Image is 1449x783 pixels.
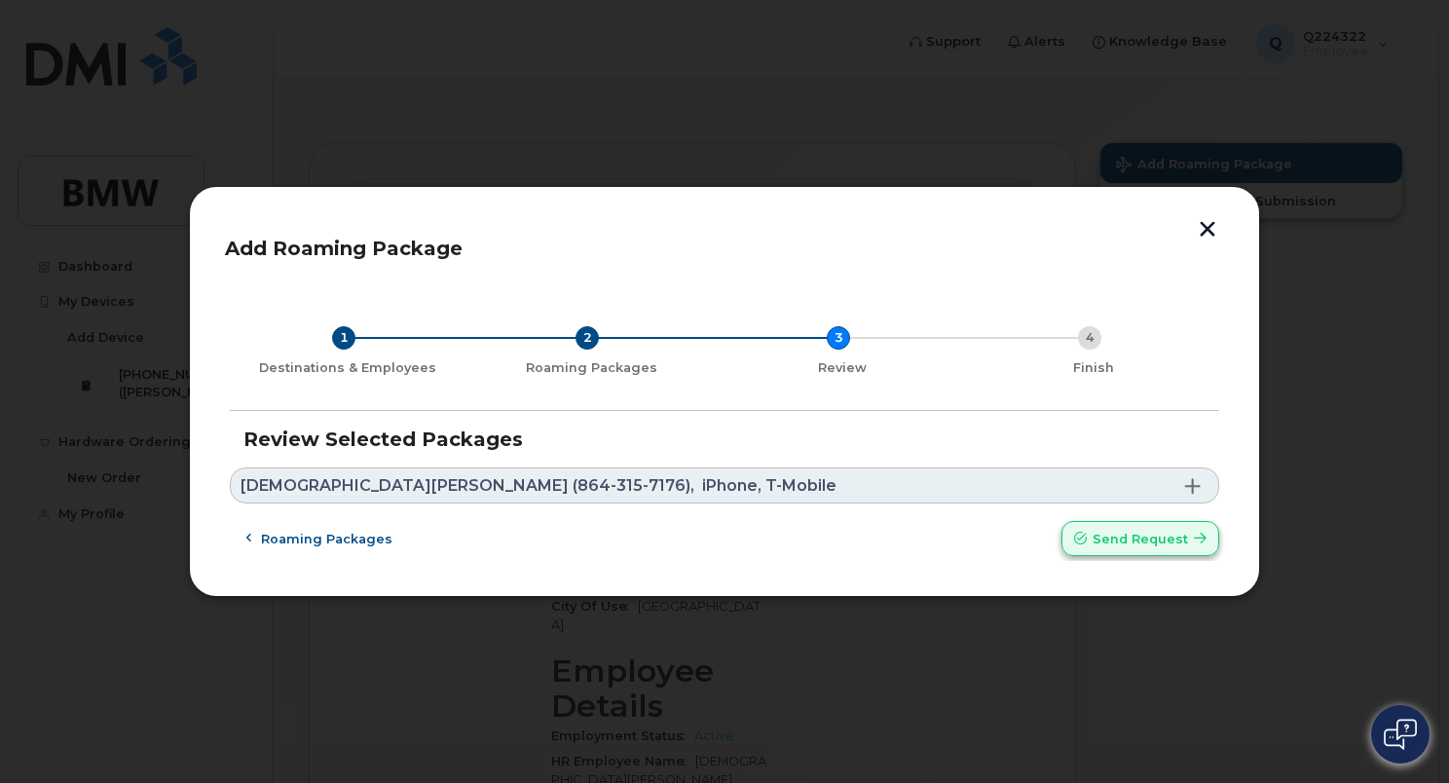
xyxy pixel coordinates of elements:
button: Send request [1061,521,1219,556]
button: Roaming packages [230,521,409,556]
div: Roaming Packages [473,360,709,376]
span: Roaming packages [261,530,392,548]
span: Add Roaming Package [225,237,463,260]
img: Open chat [1384,719,1417,750]
div: 2 [576,326,599,350]
div: Destinations & Employees [238,360,458,376]
div: 1 [332,326,355,350]
div: 4 [1078,326,1101,350]
span: Send request [1093,530,1188,548]
h3: Review Selected Packages [243,429,1206,450]
span: iPhone, T-Mobile [702,478,836,494]
div: Finish [976,360,1211,376]
span: [DEMOGRAPHIC_DATA][PERSON_NAME] (864-315-7176), [241,478,694,494]
a: [DEMOGRAPHIC_DATA][PERSON_NAME] (864-315-7176),iPhone, T-Mobile [230,467,1219,503]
